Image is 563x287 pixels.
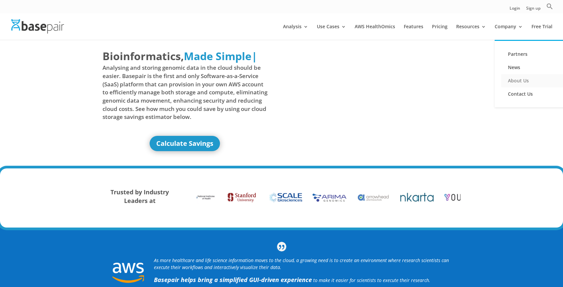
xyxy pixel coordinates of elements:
a: Company [495,24,523,40]
a: Sign up [526,6,540,13]
a: AWS HealthOmics [355,24,395,40]
a: Use Cases [317,24,346,40]
iframe: Basepair - NGS Analysis Simplified [287,48,452,142]
a: Search Icon Link [546,3,553,13]
img: Basepair [11,19,64,34]
span: to make it easier for scientists to execute their research. [313,277,430,283]
a: Analysis [283,24,308,40]
a: Calculate Savings [150,136,220,151]
a: Login [510,6,520,13]
span: Bioinformatics, [103,48,184,64]
svg: Search [546,3,553,10]
iframe: Drift Widget Chat Controller [436,239,555,279]
span: Made Simple [184,49,251,63]
strong: Trusted by Industry Leaders at [110,188,169,205]
a: Free Trial [531,24,552,40]
a: Resources [456,24,486,40]
span: | [251,49,257,63]
a: Features [404,24,423,40]
strong: Basepair helps bring a simplified GUI-driven experience [154,276,312,284]
i: As more healthcare and life science information moves to the cloud, a growing need is to create a... [154,257,449,270]
span: Analysing and storing genomic data in the cloud should be easier. Basepair is the first and only ... [103,64,268,121]
a: Pricing [432,24,448,40]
